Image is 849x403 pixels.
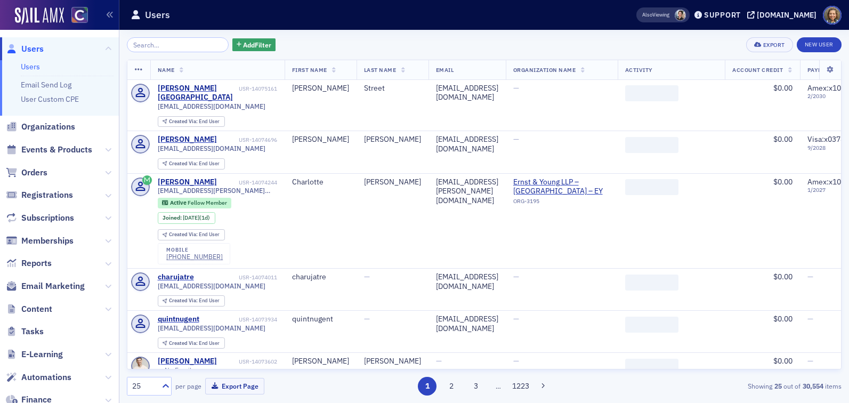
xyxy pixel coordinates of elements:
div: USR-14075161 [239,85,277,92]
span: Subscriptions [21,212,74,224]
button: [DOMAIN_NAME] [747,11,820,19]
div: End User [169,298,220,304]
span: Ernst & Young LLP – Denver – EY [513,178,610,196]
div: USR-14074696 [219,136,277,143]
span: — [513,272,519,281]
span: [DATE] [183,214,199,221]
div: Joined: 2025-10-11 00:00:00 [158,212,215,224]
span: — [364,314,370,324]
span: Joined : [163,214,183,221]
span: Viewing [642,11,669,19]
a: [PERSON_NAME] [158,357,217,366]
div: [PERSON_NAME] [364,357,421,366]
span: [EMAIL_ADDRESS][DOMAIN_NAME] [158,144,265,152]
button: 1 [418,377,436,396]
span: Active [170,199,188,206]
div: Charlotte [292,178,349,187]
span: — [807,356,813,366]
span: Fellow Member [188,199,227,206]
button: Export [746,37,793,52]
span: E-Learning [21,349,63,360]
a: Reports [6,257,52,269]
a: Email Send Log [21,80,71,90]
button: 2 [442,377,461,396]
span: Registrations [21,189,73,201]
a: Active Fellow Member [162,199,227,206]
a: Users [6,43,44,55]
span: ‌ [625,179,678,195]
div: Created Via: End User [158,337,225,349]
a: [PERSON_NAME][GEOGRAPHIC_DATA] [158,84,237,102]
span: Reports [21,257,52,269]
div: charujatre [292,272,349,282]
div: USR-14074011 [196,274,277,281]
a: [PERSON_NAME] [158,178,217,187]
div: [PERSON_NAME] [292,135,349,144]
a: Subscriptions [6,212,74,224]
div: [DOMAIN_NAME] [757,10,816,20]
div: Street [364,84,421,93]
span: — [364,272,370,281]
div: [PHONE_NUMBER] [166,253,223,261]
a: Registrations [6,189,73,201]
button: 3 [466,377,485,396]
span: [EMAIL_ADDRESS][DOMAIN_NAME] [158,102,265,110]
span: Organizations [21,121,75,133]
span: ‌ [625,137,678,153]
div: Also [642,11,652,18]
a: Tasks [6,326,44,337]
span: Name [158,66,175,74]
h1: Users [145,9,170,21]
a: Ernst & Young LLP – [GEOGRAPHIC_DATA] – EY [513,178,610,196]
div: Export [763,42,785,48]
div: [EMAIL_ADDRESS][DOMAIN_NAME] [436,84,498,102]
a: Organizations [6,121,75,133]
span: Created Via : [169,118,199,125]
a: E-Learning [6,349,63,360]
div: End User [169,161,220,167]
span: Content [21,303,52,315]
div: [PERSON_NAME] [364,178,421,187]
span: Organization Name [513,66,576,74]
strong: 25 [772,381,783,391]
span: — [807,272,813,281]
span: Profile [823,6,842,25]
button: AddFilter [232,38,276,52]
span: Created Via : [169,231,199,238]
span: [EMAIL_ADDRESS][DOMAIN_NAME] [158,282,265,290]
div: Created Via: End User [158,116,225,127]
div: mobile [166,247,223,253]
span: — [513,314,519,324]
span: — [807,314,813,324]
a: quintnugent [158,315,199,324]
div: [EMAIL_ADDRESS][DOMAIN_NAME] [436,315,498,333]
span: Tasks [21,326,44,337]
span: Activity [625,66,653,74]
span: … [491,381,506,391]
span: — [436,356,442,366]
div: Created Via: End User [158,158,225,170]
img: SailAMX [15,7,64,25]
span: Email [436,66,454,74]
a: New User [797,37,842,52]
a: Users [21,62,40,71]
a: Orders [6,167,47,179]
span: Pamela Galey-Coleman [675,10,686,21]
span: Add Filter [243,40,271,50]
span: Automations [21,372,71,383]
span: Orders [21,167,47,179]
span: ‌ [625,85,678,101]
div: quintnugent [292,315,349,324]
span: — [513,83,519,93]
div: Showing out of items [611,381,842,391]
a: [PERSON_NAME] [158,135,217,144]
div: ORG-3195 [513,198,610,208]
span: $0.00 [773,83,793,93]
div: (1d) [183,214,210,221]
span: Visa : x0378 [807,134,845,144]
a: Memberships [6,235,74,247]
div: [EMAIL_ADDRESS][PERSON_NAME][DOMAIN_NAME] [436,178,498,206]
span: — [513,134,519,144]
